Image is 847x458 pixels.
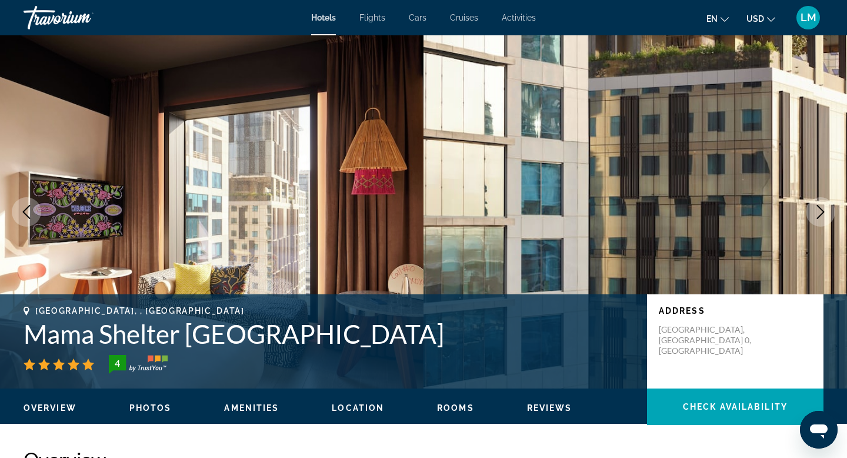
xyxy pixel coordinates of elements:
[793,5,823,30] button: User Menu
[647,389,823,425] button: Check Availability
[332,403,384,413] button: Location
[359,13,385,22] a: Flights
[437,403,474,413] button: Rooms
[746,10,775,27] button: Change currency
[502,13,536,22] a: Activities
[24,403,76,413] button: Overview
[224,403,279,413] button: Amenities
[800,411,838,449] iframe: Button to launch messaging window
[109,355,168,374] img: trustyou-badge-hor.svg
[801,12,816,24] span: LM
[527,403,572,413] button: Reviews
[24,318,635,349] h1: Mama Shelter [GEOGRAPHIC_DATA]
[35,306,245,316] span: [GEOGRAPHIC_DATA], , [GEOGRAPHIC_DATA]
[706,14,718,24] span: en
[659,306,812,316] p: Address
[746,14,764,24] span: USD
[105,356,129,370] div: 4
[706,10,729,27] button: Change language
[129,403,172,413] button: Photos
[24,2,141,33] a: Travorium
[311,13,336,22] a: Hotels
[659,324,753,356] p: [GEOGRAPHIC_DATA], [GEOGRAPHIC_DATA] 0, [GEOGRAPHIC_DATA]
[409,13,426,22] a: Cars
[12,197,41,227] button: Previous image
[683,402,788,411] span: Check Availability
[806,197,835,227] button: Next image
[450,13,478,22] a: Cruises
